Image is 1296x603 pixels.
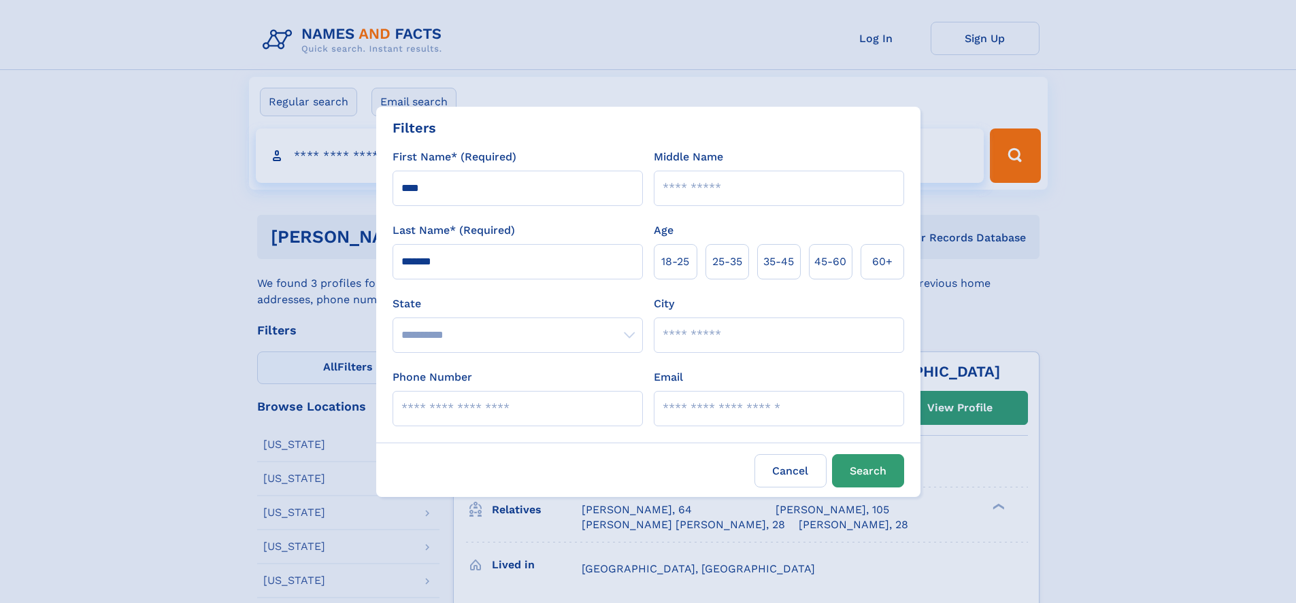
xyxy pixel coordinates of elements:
div: Filters [393,118,436,138]
label: Cancel [754,454,827,487]
label: Age [654,222,674,239]
span: 35‑45 [763,254,794,270]
span: 18‑25 [661,254,689,270]
label: Phone Number [393,369,472,385]
label: State [393,296,643,312]
label: City [654,296,674,312]
span: 60+ [872,254,893,270]
span: 45‑60 [814,254,846,270]
label: Middle Name [654,149,723,165]
span: 25‑35 [712,254,742,270]
label: First Name* (Required) [393,149,516,165]
label: Email [654,369,683,385]
button: Search [832,454,904,487]
label: Last Name* (Required) [393,222,515,239]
